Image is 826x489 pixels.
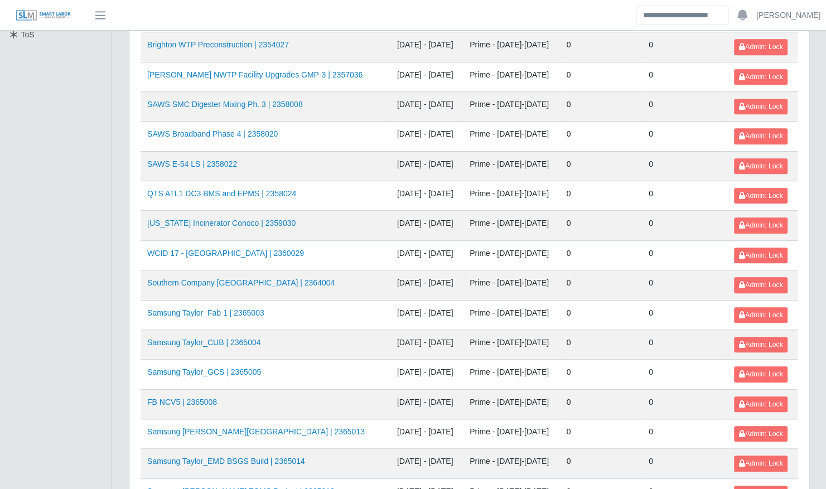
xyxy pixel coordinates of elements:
[734,396,788,412] button: Admin: Lock
[147,308,264,317] a: Samsung Taylor_Fab 1 | 2365003
[390,240,463,270] td: [DATE] - [DATE]
[642,91,727,121] td: 0
[463,330,559,359] td: Prime - [DATE]-[DATE]
[642,330,727,359] td: 0
[390,360,463,389] td: [DATE] - [DATE]
[390,91,463,121] td: [DATE] - [DATE]
[390,151,463,181] td: [DATE] - [DATE]
[739,251,782,259] span: Admin: Lock
[734,69,788,85] button: Admin: Lock
[642,32,727,62] td: 0
[147,427,365,436] a: Samsung [PERSON_NAME][GEOGRAPHIC_DATA] | 2365013
[739,311,782,319] span: Admin: Lock
[463,32,559,62] td: Prime - [DATE]-[DATE]
[390,270,463,300] td: [DATE] - [DATE]
[642,300,727,330] td: 0
[739,281,782,289] span: Admin: Lock
[463,270,559,300] td: Prime - [DATE]-[DATE]
[739,459,782,467] span: Admin: Lock
[739,370,782,378] span: Admin: Lock
[739,400,782,408] span: Admin: Lock
[463,122,559,151] td: Prime - [DATE]-[DATE]
[739,192,782,200] span: Admin: Lock
[147,129,278,138] a: SAWS Broadband Phase 4 | 2358020
[642,181,727,211] td: 0
[734,158,788,174] button: Admin: Lock
[463,151,559,181] td: Prime - [DATE]-[DATE]
[390,181,463,211] td: [DATE] - [DATE]
[734,217,788,233] button: Admin: Lock
[147,457,305,466] a: Samsung Taylor_EMD BSGS Build | 2365014
[463,62,559,91] td: Prime - [DATE]-[DATE]
[390,389,463,419] td: [DATE] - [DATE]
[739,73,782,81] span: Admin: Lock
[463,181,559,211] td: Prime - [DATE]-[DATE]
[390,211,463,240] td: [DATE] - [DATE]
[560,360,642,389] td: 0
[642,389,727,419] td: 0
[147,100,303,109] a: SAWS SMC Digester Mixing Ph. 3 | 2358008
[560,32,642,62] td: 0
[739,103,782,110] span: Admin: Lock
[560,151,642,181] td: 0
[642,151,727,181] td: 0
[642,211,727,240] td: 0
[734,426,788,442] button: Admin: Lock
[147,189,296,198] a: QTS ATL1 DC3 BMS and EPMS | 2358024
[642,240,727,270] td: 0
[560,389,642,419] td: 0
[739,221,782,229] span: Admin: Lock
[390,300,463,330] td: [DATE] - [DATE]
[560,449,642,478] td: 0
[147,159,237,168] a: SAWS E-54 LS | 2358022
[390,62,463,91] td: [DATE] - [DATE]
[642,449,727,478] td: 0
[734,188,788,204] button: Admin: Lock
[390,330,463,359] td: [DATE] - [DATE]
[560,122,642,151] td: 0
[147,278,335,287] a: Southern Company [GEOGRAPHIC_DATA] | 2364004
[463,300,559,330] td: Prime - [DATE]-[DATE]
[463,240,559,270] td: Prime - [DATE]-[DATE]
[739,132,782,140] span: Admin: Lock
[739,341,782,348] span: Admin: Lock
[560,270,642,300] td: 0
[147,40,289,49] a: Brighton WTP Preconstruction | 2354027
[560,240,642,270] td: 0
[734,307,788,323] button: Admin: Lock
[560,181,642,211] td: 0
[642,270,727,300] td: 0
[16,9,71,22] img: SLM Logo
[739,162,782,170] span: Admin: Lock
[390,32,463,62] td: [DATE] - [DATE]
[463,419,559,449] td: Prime - [DATE]-[DATE]
[463,449,559,478] td: Prime - [DATE]-[DATE]
[390,449,463,478] td: [DATE] - [DATE]
[560,62,642,91] td: 0
[147,398,217,406] a: FB NCV5 | 2365008
[756,9,820,21] a: [PERSON_NAME]
[463,360,559,389] td: Prime - [DATE]-[DATE]
[463,91,559,121] td: Prime - [DATE]-[DATE]
[734,337,788,352] button: Admin: Lock
[734,277,788,293] button: Admin: Lock
[21,30,35,39] span: ToS
[560,300,642,330] td: 0
[739,430,782,438] span: Admin: Lock
[560,211,642,240] td: 0
[147,219,296,227] a: [US_STATE] Incinerator Conoco | 2359030
[642,122,727,151] td: 0
[147,338,260,347] a: Samsung Taylor_CUB | 2365004
[147,249,304,258] a: WCID 17 - [GEOGRAPHIC_DATA] | 2360029
[390,122,463,151] td: [DATE] - [DATE]
[147,367,261,376] a: Samsung Taylor_GCS | 2365005
[734,128,788,144] button: Admin: Lock
[463,211,559,240] td: Prime - [DATE]-[DATE]
[734,39,788,55] button: Admin: Lock
[636,6,728,25] input: Search
[463,389,559,419] td: Prime - [DATE]-[DATE]
[147,70,363,79] a: [PERSON_NAME] NWTP Facility Upgrades GMP-3 | 2357036
[642,419,727,449] td: 0
[560,91,642,121] td: 0
[560,330,642,359] td: 0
